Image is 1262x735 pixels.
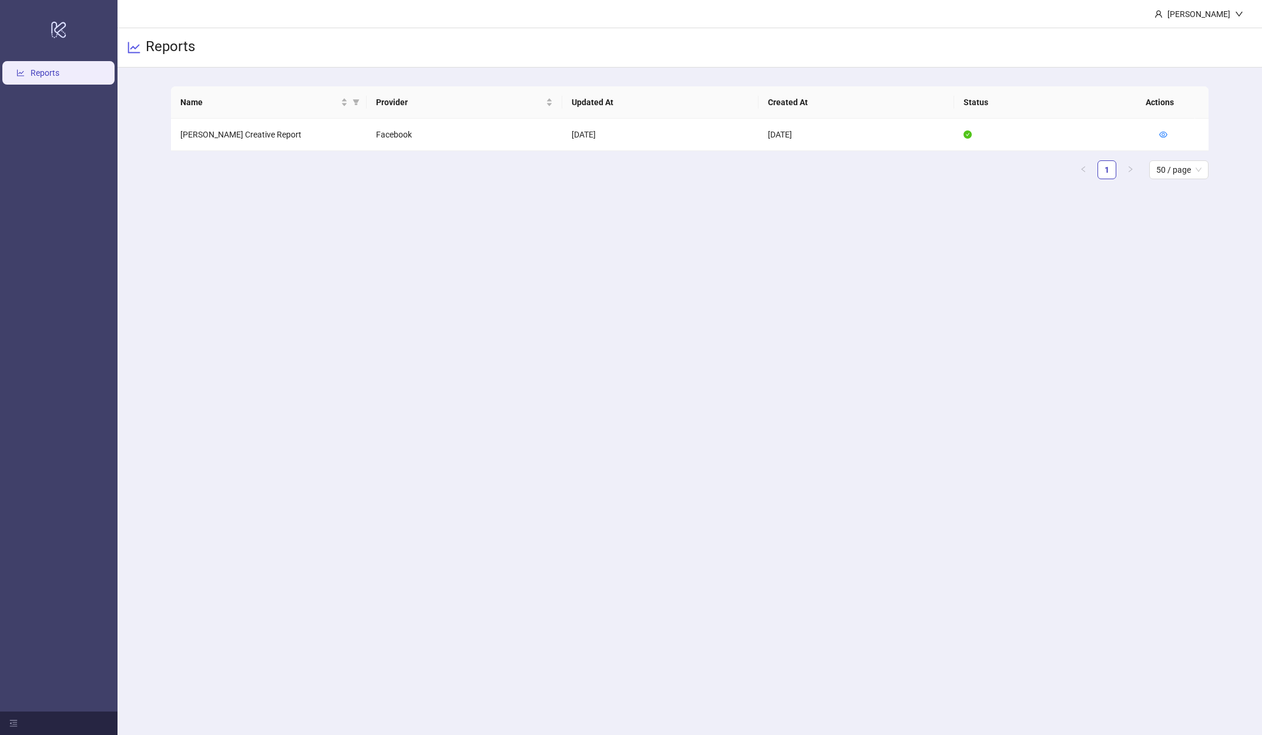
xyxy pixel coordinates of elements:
span: down [1235,10,1243,18]
span: Name [180,96,338,109]
li: 1 [1097,160,1116,179]
td: [DATE] [562,119,758,151]
span: user [1154,10,1163,18]
th: Actions [1136,86,1195,119]
a: Reports [31,68,59,78]
h3: Reports [146,38,195,58]
li: Next Page [1121,160,1140,179]
td: Facebook [367,119,562,151]
span: menu-fold [9,719,18,727]
th: Name [171,86,367,119]
th: Updated At [562,86,758,119]
button: left [1074,160,1093,179]
th: Created At [758,86,954,119]
div: [PERSON_NAME] [1163,8,1235,21]
a: 1 [1098,161,1116,179]
span: check-circle [964,130,972,139]
span: filter [350,93,362,111]
div: Page Size [1149,160,1209,179]
span: right [1127,166,1134,173]
span: Provider [376,96,543,109]
span: line-chart [127,41,141,55]
th: Provider [367,86,562,119]
td: [DATE] [758,119,954,151]
button: right [1121,160,1140,179]
span: 50 / page [1156,161,1201,179]
span: left [1080,166,1087,173]
td: [PERSON_NAME] Creative Report [171,119,367,151]
th: Status [954,86,1150,119]
span: filter [353,99,360,106]
li: Previous Page [1074,160,1093,179]
a: eye [1159,130,1167,139]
